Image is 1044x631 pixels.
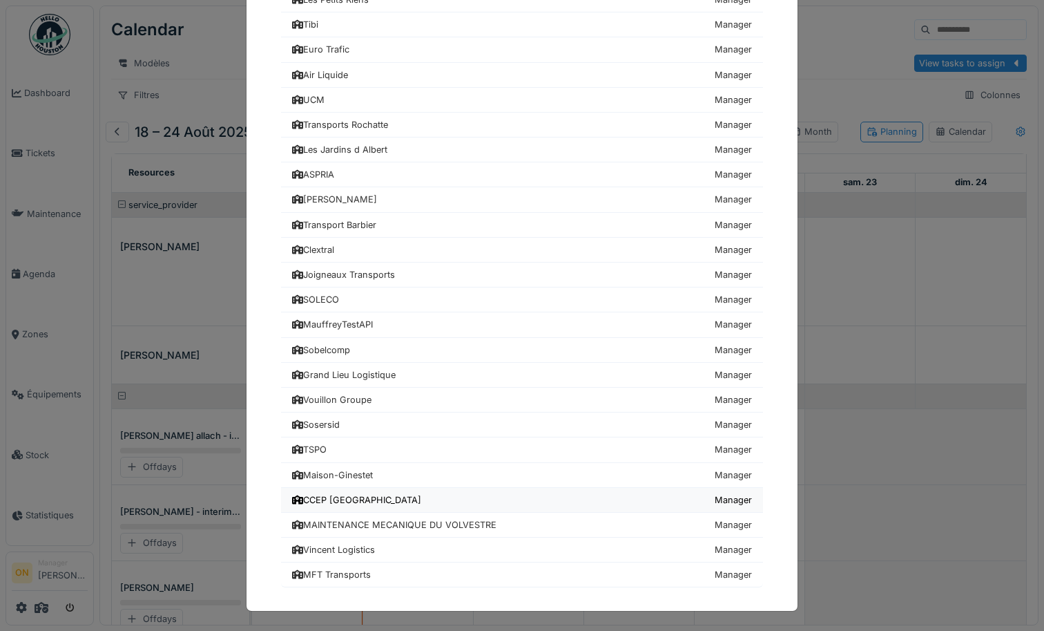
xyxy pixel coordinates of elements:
[292,93,325,106] div: UCM
[292,568,371,581] div: MFT Transports
[281,413,763,437] a: Sosersid Manager
[715,443,752,456] div: Manager
[292,493,421,507] div: CCEP [GEOGRAPHIC_DATA]
[715,518,752,531] div: Manager
[281,263,763,288] a: Joigneaux Transports Manager
[281,213,763,238] a: Transport Barbier Manager
[292,68,348,82] div: Air Liquide
[281,288,763,312] a: SOLECO Manager
[281,238,763,263] a: Clextral Manager
[281,88,763,113] a: UCM Manager
[715,568,752,581] div: Manager
[715,118,752,131] div: Manager
[292,18,318,31] div: Tibi
[715,93,752,106] div: Manager
[281,12,763,37] a: Tibi Manager
[292,443,327,456] div: TSPO
[715,393,752,406] div: Manager
[715,293,752,306] div: Manager
[292,118,388,131] div: Transports Rochatte
[292,343,350,357] div: Sobelcomp
[292,243,334,256] div: Clextral
[715,543,752,556] div: Manager
[715,18,752,31] div: Manager
[281,388,763,413] a: Vouillon Groupe Manager
[281,437,763,462] a: TSPO Manager
[715,469,752,482] div: Manager
[715,418,752,431] div: Manager
[281,338,763,363] a: Sobelcomp Manager
[281,162,763,187] a: ASPRIA Manager
[281,63,763,88] a: Air Liquide Manager
[281,463,763,488] a: Maison-Ginestet Manager
[292,368,396,382] div: Grand Lieu Logistique
[715,318,752,331] div: Manager
[292,193,377,206] div: [PERSON_NAME]
[292,518,496,531] div: MAINTENANCE MECANIQUE DU VOLVESTRE
[715,243,752,256] div: Manager
[715,68,752,82] div: Manager
[715,343,752,357] div: Manager
[715,43,752,56] div: Manager
[292,543,375,556] div: Vincent Logistics
[281,538,763,563] a: Vincent Logistics Manager
[292,143,387,156] div: Les Jardins d Albert
[715,493,752,507] div: Manager
[281,37,763,62] a: Euro Trafic Manager
[292,418,340,431] div: Sosersid
[292,293,339,306] div: SOLECO
[281,563,763,587] a: MFT Transports Manager
[281,312,763,337] a: MauffreyTestAPI Manager
[715,368,752,382] div: Manager
[715,193,752,206] div: Manager
[715,143,752,156] div: Manager
[292,393,371,406] div: Vouillon Groupe
[281,363,763,388] a: Grand Lieu Logistique Manager
[292,218,376,232] div: Transport Barbier
[715,218,752,232] div: Manager
[281,113,763,138] a: Transports Rochatte Manager
[292,43,349,56] div: Euro Trafic
[292,469,373,482] div: Maison-Ginestet
[281,187,763,212] a: [PERSON_NAME] Manager
[281,138,763,162] a: Les Jardins d Albert Manager
[292,318,373,331] div: MauffreyTestAPI
[292,268,395,281] div: Joigneaux Transports
[292,168,334,181] div: ASPRIA
[715,168,752,181] div: Manager
[281,488,763,513] a: CCEP [GEOGRAPHIC_DATA] Manager
[281,513,763,538] a: MAINTENANCE MECANIQUE DU VOLVESTRE Manager
[715,268,752,281] div: Manager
